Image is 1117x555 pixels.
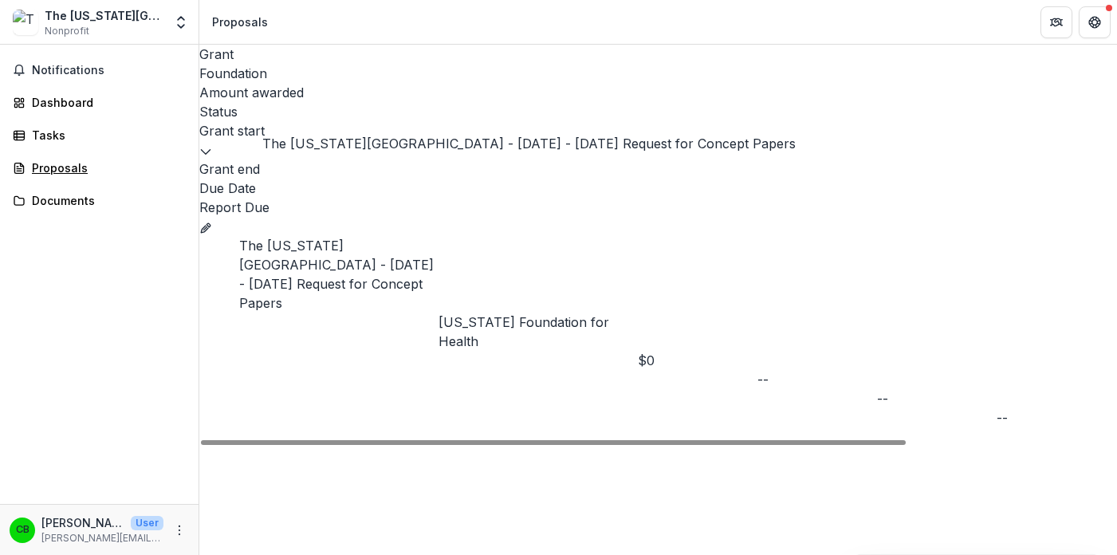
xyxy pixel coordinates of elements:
div: Documents [32,192,179,209]
div: Grant [199,45,1117,64]
img: The Washington University [13,10,38,35]
div: Status [199,102,1117,121]
div: Amount awarded [199,83,1117,102]
div: Report Due [199,198,1117,217]
div: $0 [638,351,757,370]
a: Proposals [6,155,192,181]
div: Foundation [199,64,1117,83]
div: Grant start [199,121,1117,140]
button: More [170,521,189,540]
p: [PERSON_NAME] [41,514,124,531]
a: Documents [6,187,192,214]
div: -- [757,370,877,389]
div: Dashboard [32,94,179,111]
p: [PERSON_NAME][EMAIL_ADDRESS][DOMAIN_NAME] [41,531,163,545]
button: Grant 6954a0ca-3aea-4dde-b90a-5d5561d9cceb [199,217,212,236]
nav: breadcrumb [206,10,274,33]
div: Due Date [199,179,1117,198]
div: Proposals [32,159,179,176]
div: Christopher van Bergen [16,525,29,535]
div: Tasks [32,127,179,144]
a: Tasks [6,122,192,148]
p: [US_STATE] Foundation for Health [439,313,638,351]
div: Grant end [199,159,1117,179]
button: Open entity switcher [170,6,192,38]
button: Notifications [6,57,192,83]
a: Dashboard [6,89,192,116]
div: Grant start [199,121,1117,159]
div: Proposals [212,14,268,30]
a: The [US_STATE][GEOGRAPHIC_DATA] - [DATE] - [DATE] Request for Concept Papers [239,238,434,311]
div: The [US_STATE][GEOGRAPHIC_DATA] [45,7,163,24]
svg: sorted descending [199,145,212,158]
button: Get Help [1079,6,1111,38]
div: -- [997,408,1116,427]
span: Nonprofit [45,24,89,38]
span: Notifications [32,64,186,77]
button: Partners [1040,6,1072,38]
p: User [131,516,163,530]
div: -- [877,389,997,408]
